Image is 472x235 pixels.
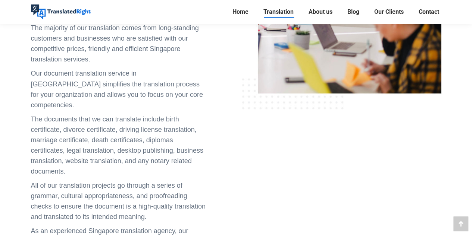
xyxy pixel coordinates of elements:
a: Home [230,7,251,17]
a: Contact [416,7,441,17]
p: Our document translation service in [GEOGRAPHIC_DATA] simplifies the translation process for your... [31,68,206,110]
a: About us [306,7,335,17]
span: About us [309,8,332,16]
p: The documents that we can translate include birth certificate, divorce certificate, driving licen... [31,114,206,176]
span: Blog [347,8,359,16]
p: All of our translation projects go through a series of grammar, cultural appropriateness, and pro... [31,180,206,222]
span: Home [232,8,248,16]
p: The majority of our translation comes from long-standing customers and businesses who are satisfi... [31,23,206,64]
span: Our Clients [374,8,404,16]
a: Blog [345,7,362,17]
a: Our Clients [372,7,406,17]
span: Translation [263,8,294,16]
span: Contact [419,8,439,16]
a: Translation [261,7,296,17]
img: Translated Right [31,4,91,19]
